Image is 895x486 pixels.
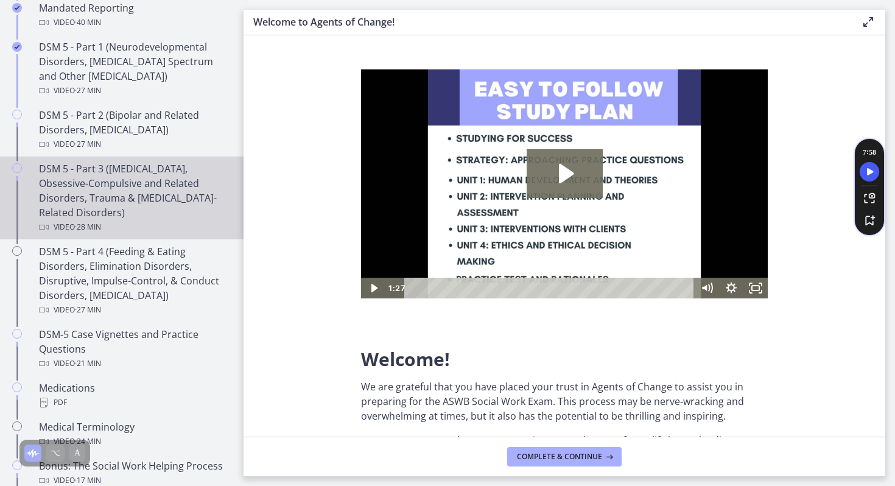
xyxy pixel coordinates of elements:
[39,40,229,98] div: DSM 5 - Part 1 (Neurodevelopmental Disorders, [MEDICAL_DATA] Spectrum and Other [MEDICAL_DATA])
[39,83,229,98] div: Video
[39,420,229,449] div: Medical Terminology
[334,208,358,229] button: Mute
[39,395,229,410] div: PDF
[39,220,229,234] div: Video
[39,161,229,234] div: DSM 5 - Part 3 ([MEDICAL_DATA], Obsessive-Compulsive and Related Disorders, Trauma & [MEDICAL_DAT...
[39,327,229,371] div: DSM-5 Case Vignettes and Practice Questions
[166,80,242,129] button: Play Video: c1o6hcmjueu5qasqsu00.mp4
[75,83,101,98] span: · 27 min
[39,15,229,30] div: Video
[39,434,229,449] div: Video
[253,15,841,29] h3: Welcome to Agents of Change!
[75,220,101,234] span: · 28 min
[39,381,229,410] div: Medications
[358,208,382,229] button: Show settings menu
[361,379,768,423] p: We are grateful that you have placed your trust in Agents of Change to assist you in preparing fo...
[12,3,22,13] i: Completed
[39,244,229,317] div: DSM 5 - Part 4 (Feeding & Eating Disorders, Elimination Disorders, Disruptive, Impulse-Control, &...
[75,137,101,152] span: · 27 min
[75,15,101,30] span: · 40 min
[39,356,229,371] div: Video
[75,303,101,317] span: · 27 min
[52,208,328,229] div: Playbar
[361,433,768,462] p: We want to congratulate you on starting a new chapter of your life by applauding your decision to...
[12,42,22,52] i: Completed
[39,303,229,317] div: Video
[39,1,229,30] div: Mandated Reporting
[361,347,450,372] span: Welcome!
[382,208,407,229] button: Fullscreen
[39,108,229,152] div: DSM 5 - Part 2 (Bipolar and Related Disorders, [MEDICAL_DATA])
[517,452,602,462] span: Complete & continue
[507,447,622,467] button: Complete & continue
[39,137,229,152] div: Video
[75,434,101,449] span: · 24 min
[75,356,101,371] span: · 21 min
